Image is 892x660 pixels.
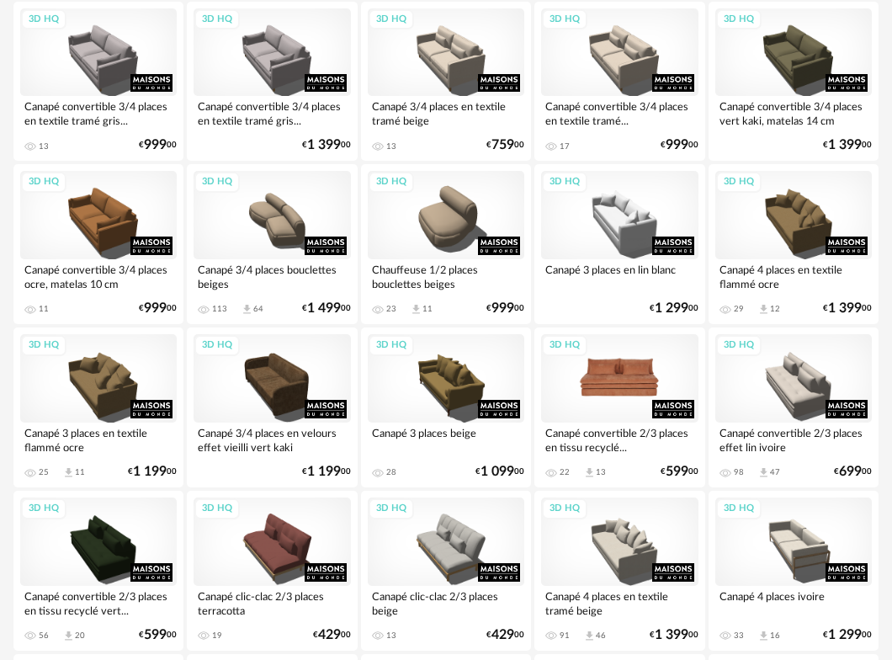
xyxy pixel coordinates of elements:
[75,467,85,477] div: 11
[20,259,177,293] div: Canapé convertible 3/4 places ocre, matelas 10 cm
[212,631,222,641] div: 19
[486,140,524,151] div: € 00
[410,303,422,316] span: Download icon
[475,466,524,477] div: € 00
[307,303,341,314] span: 1 499
[828,630,862,641] span: 1 299
[757,630,770,642] span: Download icon
[128,466,177,477] div: € 00
[715,423,872,456] div: Canapé convertible 2/3 places effet lin ivoire
[386,631,396,641] div: 13
[481,466,514,477] span: 1 099
[369,172,414,193] div: 3D HQ
[770,304,780,314] div: 12
[839,466,862,477] span: 699
[144,140,167,151] span: 999
[661,140,698,151] div: € 00
[302,466,351,477] div: € 00
[734,631,744,641] div: 33
[770,467,780,477] div: 47
[542,335,587,356] div: 3D HQ
[534,327,704,487] a: 3D HQ Canapé convertible 2/3 places en tissu recyclé... 22 Download icon 13 €59900
[486,630,524,641] div: € 00
[650,630,698,641] div: € 00
[541,96,698,130] div: Canapé convertible 3/4 places en textile tramé...
[39,631,49,641] div: 56
[194,259,350,293] div: Canapé 3/4 places bouclettes beiges
[368,423,524,456] div: Canapé 3 places beige
[302,140,351,151] div: € 00
[194,9,240,30] div: 3D HQ
[13,164,183,324] a: 3D HQ Canapé convertible 3/4 places ocre, matelas 10 cm 11 €99900
[650,303,698,314] div: € 00
[709,327,879,487] a: 3D HQ Canapé convertible 2/3 places effet lin ivoire 98 Download icon 47 €69900
[13,491,183,651] a: 3D HQ Canapé convertible 2/3 places en tissu recyclé vert... 56 Download icon 20 €59900
[823,140,872,151] div: € 00
[491,140,514,151] span: 759
[307,466,341,477] span: 1 199
[139,303,177,314] div: € 00
[302,303,351,314] div: € 00
[716,335,762,356] div: 3D HQ
[361,164,531,324] a: 3D HQ Chauffeuse 1/2 places bouclettes beiges 23 Download icon 11 €99900
[661,466,698,477] div: € 00
[13,2,183,162] a: 3D HQ Canapé convertible 3/4 places en textile tramé gris... 13 €99900
[368,586,524,620] div: Canapé clic-clac 2/3 places beige
[386,141,396,152] div: 13
[666,140,688,151] span: 999
[253,304,263,314] div: 64
[20,423,177,456] div: Canapé 3 places en textile flammé ocre
[21,498,66,519] div: 3D HQ
[716,498,762,519] div: 3D HQ
[187,164,357,324] a: 3D HQ Canapé 3/4 places bouclettes beiges 113 Download icon 64 €1 49900
[194,498,240,519] div: 3D HQ
[13,327,183,487] a: 3D HQ Canapé 3 places en textile flammé ocre 25 Download icon 11 €1 19900
[369,498,414,519] div: 3D HQ
[21,9,66,30] div: 3D HQ
[560,467,570,477] div: 22
[666,466,688,477] span: 599
[139,140,177,151] div: € 00
[715,586,872,620] div: Canapé 4 places ivoire
[62,466,75,479] span: Download icon
[75,631,85,641] div: 20
[133,466,167,477] span: 1 199
[757,303,770,316] span: Download icon
[313,630,351,641] div: € 00
[596,631,606,641] div: 46
[823,630,872,641] div: € 00
[361,2,531,162] a: 3D HQ Canapé 3/4 places en textile tramé beige 13 €75900
[194,96,350,130] div: Canapé convertible 3/4 places en textile tramé gris...
[369,335,414,356] div: 3D HQ
[422,304,433,314] div: 11
[709,164,879,324] a: 3D HQ Canapé 4 places en textile flammé ocre 29 Download icon 12 €1 39900
[361,491,531,651] a: 3D HQ Canapé clic-clac 2/3 places beige 13 €42900
[491,303,514,314] span: 999
[187,491,357,651] a: 3D HQ Canapé clic-clac 2/3 places terracotta 19 €42900
[307,140,341,151] span: 1 399
[560,631,570,641] div: 91
[39,141,49,152] div: 13
[318,630,341,641] span: 429
[770,631,780,641] div: 16
[491,630,514,641] span: 429
[39,304,49,314] div: 11
[716,9,762,30] div: 3D HQ
[542,172,587,193] div: 3D HQ
[194,335,240,356] div: 3D HQ
[62,630,75,642] span: Download icon
[583,466,596,479] span: Download icon
[709,2,879,162] a: 3D HQ Canapé convertible 3/4 places vert kaki, matelas 14 cm €1 39900
[486,303,524,314] div: € 00
[655,303,688,314] span: 1 299
[541,259,698,293] div: Canapé 3 places en lin blanc
[596,467,606,477] div: 13
[709,491,879,651] a: 3D HQ Canapé 4 places ivoire 33 Download icon 16 €1 29900
[541,423,698,456] div: Canapé convertible 2/3 places en tissu recyclé...
[583,630,596,642] span: Download icon
[828,140,862,151] span: 1 399
[361,327,531,487] a: 3D HQ Canapé 3 places beige 28 €1 09900
[20,586,177,620] div: Canapé convertible 2/3 places en tissu recyclé vert...
[241,303,253,316] span: Download icon
[369,9,414,30] div: 3D HQ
